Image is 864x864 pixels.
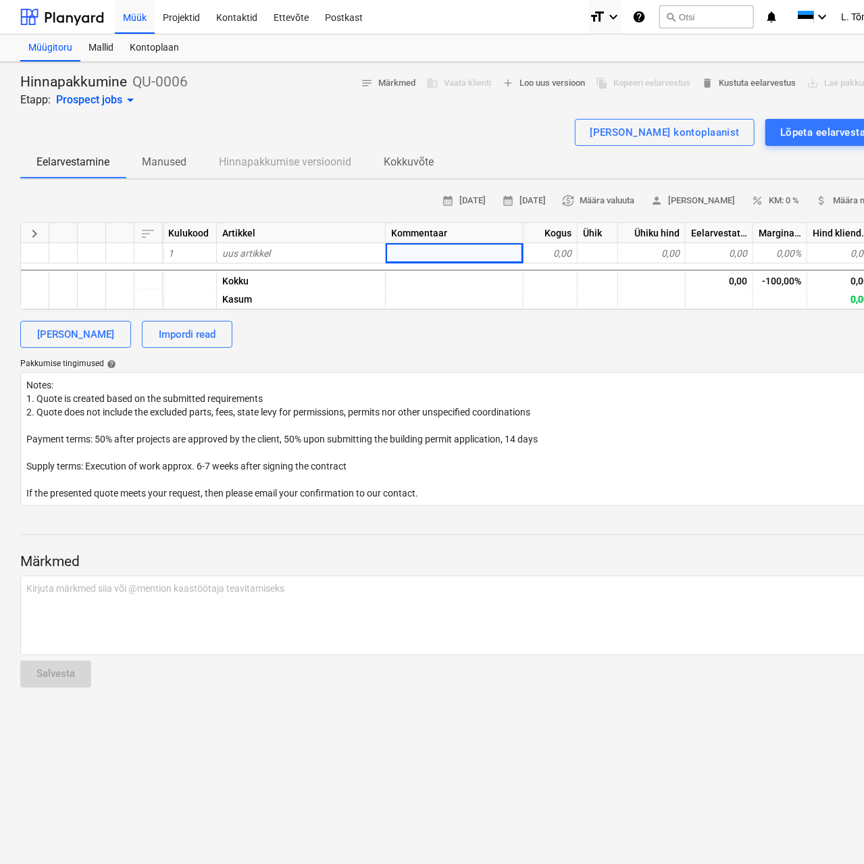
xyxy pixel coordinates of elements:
[20,73,127,92] p: Hinnapakkumine
[575,119,755,146] button: [PERSON_NAME] kontoplaanist
[217,289,386,309] div: Kasum
[753,270,807,290] div: -100,00%
[26,226,43,242] span: Laienda kõiki kategooriaid
[632,9,646,25] i: Abikeskus
[796,799,864,864] iframe: Chat Widget
[132,73,188,92] p: QU-0006
[122,92,138,108] span: arrow_drop_down
[36,154,109,170] p: Eelarvestamine
[562,195,574,207] span: currency_exchange
[502,76,585,91] span: Loo uus versioon
[618,223,686,243] div: Ühiku hind
[651,193,735,209] span: [PERSON_NAME]
[20,34,80,61] a: Müügitoru
[696,73,801,94] button: Kustuta eelarvestus
[753,223,807,243] div: Marginaal, %
[497,190,551,211] button: [DATE]
[701,77,713,89] span: delete
[222,248,270,259] span: uus artikkel
[163,223,217,243] div: Kulukood
[37,326,114,343] div: [PERSON_NAME]
[753,243,807,263] div: 0,00%
[659,5,754,28] button: Otsi
[524,243,578,263] div: 0,00
[751,195,763,207] span: percent
[796,799,864,864] div: Vestlusvidin
[502,193,546,209] span: [DATE]
[765,9,778,25] i: notifications
[590,124,740,141] div: [PERSON_NAME] kontoplaanist
[701,76,796,91] span: Kustuta eelarvestus
[168,248,174,259] span: 1
[618,243,686,263] div: 0,00
[56,92,138,108] div: Prospect jobs
[665,11,676,22] span: search
[122,34,187,61] a: Kontoplaan
[589,9,605,25] i: format_size
[142,154,186,170] p: Manused
[217,223,386,243] div: Artikkel
[80,34,122,61] a: Mallid
[686,223,753,243] div: Eelarvestatud maksumus
[751,193,799,209] span: KM: 0 %
[814,9,830,25] i: keyboard_arrow_down
[217,270,386,290] div: Kokku
[361,76,415,91] span: Märkmed
[442,193,486,209] span: [DATE]
[361,77,373,89] span: notes
[502,77,514,89] span: add
[142,321,232,348] button: Impordi read
[578,223,618,243] div: Ühik
[159,326,215,343] div: Impordi read
[746,190,805,211] button: KM: 0 %
[651,195,663,207] span: person
[20,92,51,108] p: Etapp:
[686,270,753,290] div: 0,00
[502,195,514,207] span: calendar_month
[815,195,828,207] span: attach_money
[605,9,621,25] i: keyboard_arrow_down
[562,193,634,209] span: Määra valuuta
[442,195,454,207] span: calendar_month
[104,359,116,369] span: help
[524,223,578,243] div: Kogus
[557,190,640,211] button: Määra valuuta
[436,190,491,211] button: [DATE]
[384,154,434,170] p: Kokkuvõte
[386,223,524,243] div: Kommentaar
[20,321,131,348] button: [PERSON_NAME]
[645,190,740,211] button: [PERSON_NAME]
[355,73,421,94] button: Märkmed
[686,243,753,263] div: 0,00
[497,73,590,94] button: Loo uus versioon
